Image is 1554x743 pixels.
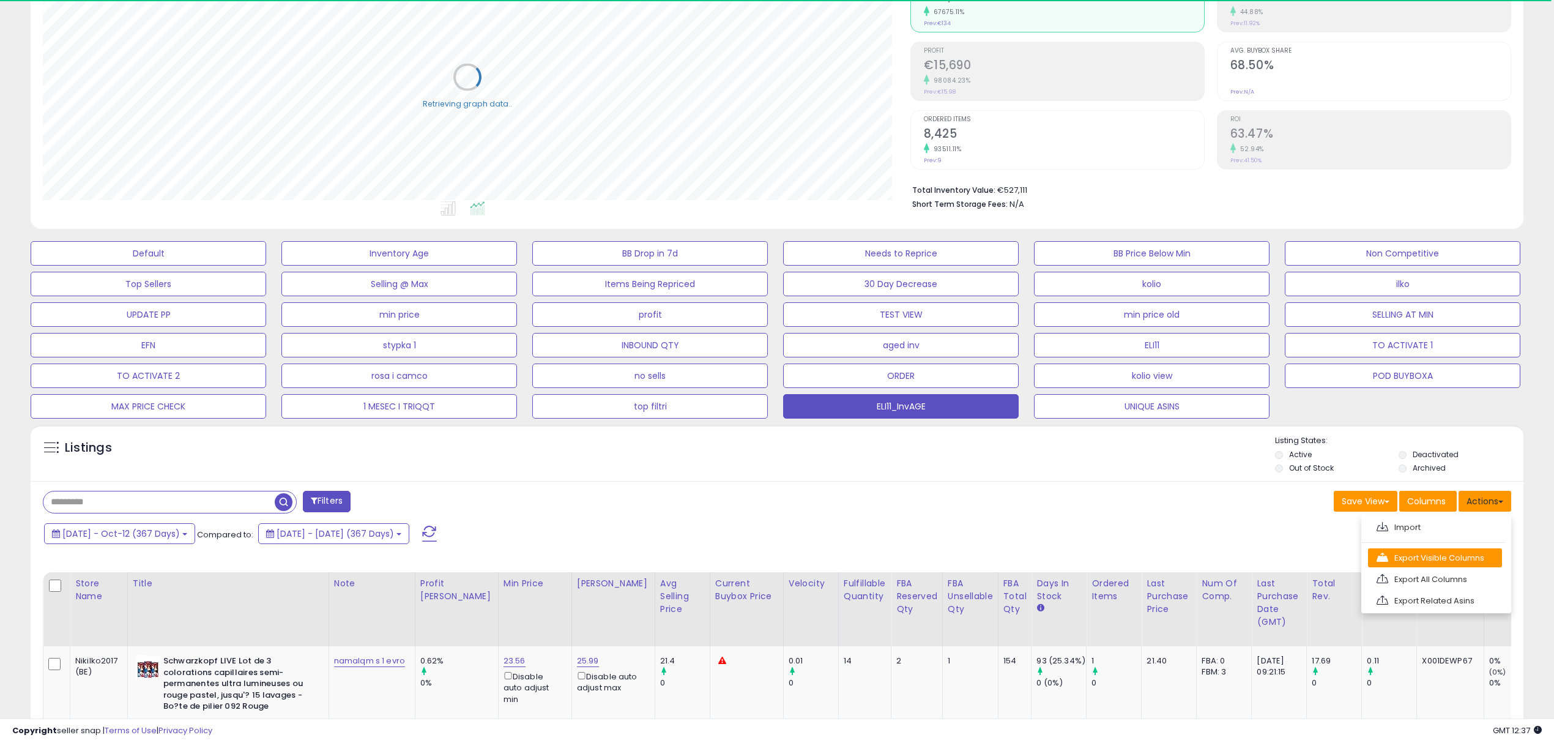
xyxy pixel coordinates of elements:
h5: Listings [65,439,112,457]
div: 17.69 [1312,655,1361,666]
span: Columns [1407,495,1446,507]
small: Prev: N/A [1230,88,1254,95]
div: 1 [948,655,989,666]
small: Prev: 11.92% [1230,20,1260,27]
button: top filtri [532,394,768,419]
div: FBA: 0 [1202,655,1242,666]
span: Compared to: [197,529,253,540]
a: namalqm s 1 evro [334,655,405,667]
small: 67675.11% [929,7,965,17]
a: 25.99 [577,655,599,667]
b: Short Term Storage Fees: [912,199,1008,209]
a: Export Visible Columns [1368,548,1502,567]
div: 14 [844,655,882,666]
div: 0 [1091,678,1141,689]
small: 98084.23% [929,76,971,85]
div: FBA Reserved Qty [896,577,937,616]
button: Default [31,241,266,266]
div: 0.01 [789,655,838,666]
a: Terms of Use [105,725,157,736]
div: Last Purchase Price [1147,577,1191,616]
div: 0 [1367,678,1416,689]
div: Profit [PERSON_NAME] [420,577,493,603]
button: UNIQUE ASINS [1034,394,1270,419]
div: Disable auto adjust min [504,670,562,705]
button: BB Drop in 7d [532,241,768,266]
small: Prev: €134 [924,20,951,27]
button: ELI11 [1034,333,1270,357]
small: 44.88% [1236,7,1263,17]
div: 1 [1091,655,1141,666]
div: 0 [660,678,710,689]
div: 21.4 [660,655,710,666]
a: Import [1368,518,1502,537]
b: Schwarzkopf LIVE Lot de 3 colorations capillaires semi-permanentes ultra lumineuses ou rouge past... [163,655,312,715]
button: TO ACTIVATE 2 [31,364,266,388]
small: 52.94% [1236,144,1264,154]
div: 2 [896,655,933,666]
div: Days In Stock [1036,577,1081,603]
div: FBM: 3 [1202,666,1242,678]
span: 2025-10-13 12:37 GMT [1493,725,1542,736]
h2: 8,425 [924,127,1204,143]
div: Velocity [789,577,833,590]
h2: €15,690 [924,58,1204,75]
label: Archived [1413,463,1446,473]
button: ORDER [783,364,1019,388]
div: Total Rev. [1312,577,1356,603]
div: Nikilko2017 (BE) [75,655,118,678]
span: [DATE] - Oct-12 (367 Days) [62,528,180,540]
div: 0.11 [1367,655,1416,666]
div: Note [334,577,410,590]
button: UPDATE PP [31,302,266,327]
button: ilko [1285,272,1520,296]
div: Last Purchase Date (GMT) [1257,577,1301,629]
a: Privacy Policy [158,725,212,736]
span: ROI [1230,116,1511,123]
div: 0.62% [420,655,498,666]
h2: 63.47% [1230,127,1511,143]
button: Items Being Repriced [532,272,768,296]
button: kolio view [1034,364,1270,388]
label: Active [1289,449,1312,460]
button: EFN [31,333,266,357]
button: min price [281,302,517,327]
button: INBOUND QTY [532,333,768,357]
a: Export Related Asins [1368,591,1502,610]
div: [PERSON_NAME] [577,577,650,590]
button: POD BUYBOXA [1285,364,1520,388]
div: X001DEWP67 [1422,655,1474,666]
div: Fulfillable Quantity [844,577,886,603]
small: (0%) [1489,667,1506,677]
button: Selling @ Max [281,272,517,296]
small: Days In Stock. [1036,603,1044,614]
span: Avg. Buybox Share [1230,48,1511,54]
button: no sells [532,364,768,388]
button: [DATE] - [DATE] (367 Days) [258,523,409,544]
button: kolio [1034,272,1270,296]
span: N/A [1009,198,1024,210]
button: Save View [1334,491,1397,512]
div: 93 (25.34%) [1036,655,1086,666]
span: Profit [924,48,1204,54]
p: Listing States: [1275,435,1523,447]
h2: 68.50% [1230,58,1511,75]
div: Ordered Items [1091,577,1136,603]
button: 30 Day Decrease [783,272,1019,296]
div: 0 [1312,678,1361,689]
button: Actions [1459,491,1511,512]
div: [DATE] 09:21:15 [1257,655,1297,678]
button: BB Price Below Min [1034,241,1270,266]
span: [DATE] - [DATE] (367 Days) [277,528,394,540]
a: Export All Columns [1368,570,1502,589]
button: aged inv [783,333,1019,357]
button: 1 MESEC I TRIQQT [281,394,517,419]
button: Non Competitive [1285,241,1520,266]
div: FBA Unsellable Qty [948,577,993,616]
img: 51msTLkIs0L._SL40_.jpg [136,655,160,680]
button: TEST VIEW [783,302,1019,327]
div: 0% [1489,678,1539,689]
button: [DATE] - Oct-12 (367 Days) [44,523,195,544]
div: Current Buybox Price [715,577,778,603]
button: profit [532,302,768,327]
